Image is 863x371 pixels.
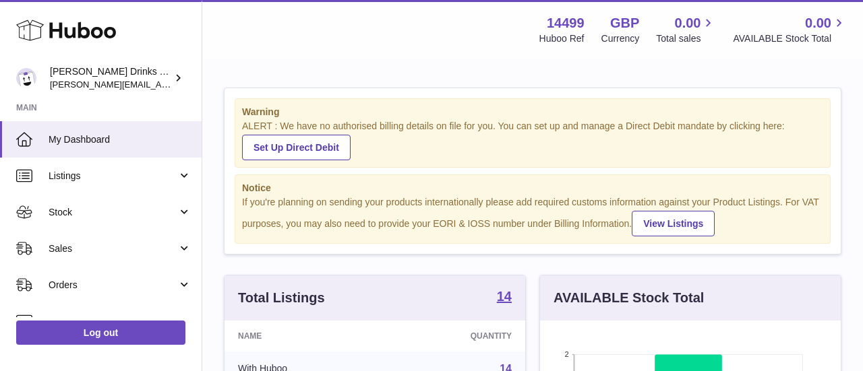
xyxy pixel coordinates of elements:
[656,14,716,45] a: 0.00 Total sales
[242,196,823,236] div: If you're planning on sending your products internationally please add required customs informati...
[656,32,716,45] span: Total sales
[49,315,191,328] span: Usage
[49,279,177,292] span: Orders
[238,289,325,307] h3: Total Listings
[386,321,525,351] th: Quantity
[610,14,639,32] strong: GBP
[242,106,823,119] strong: Warning
[50,79,270,90] span: [PERSON_NAME][EMAIL_ADDRESS][DOMAIN_NAME]
[547,14,585,32] strong: 14499
[242,182,823,195] strong: Notice
[497,290,512,303] strong: 14
[675,14,701,32] span: 0.00
[601,32,640,45] div: Currency
[554,289,704,307] h3: AVAILABLE Stock Total
[49,170,177,182] span: Listings
[539,32,585,45] div: Huboo Ref
[733,14,847,45] a: 0.00 AVAILABLE Stock Total
[49,206,177,219] span: Stock
[497,290,512,306] a: 14
[242,135,351,160] a: Set Up Direct Debit
[733,32,847,45] span: AVAILABLE Stock Total
[225,321,386,351] th: Name
[564,350,568,358] text: 2
[49,133,191,146] span: My Dashboard
[16,321,185,345] a: Log out
[805,14,831,32] span: 0.00
[632,211,715,236] a: View Listings
[49,242,177,255] span: Sales
[16,68,36,88] img: daniel@zoosdrinks.com
[50,65,171,91] div: [PERSON_NAME] Drinks LTD (t/a Zooz)
[242,120,823,160] div: ALERT : We have no authorised billing details on file for you. You can set up and manage a Direct...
